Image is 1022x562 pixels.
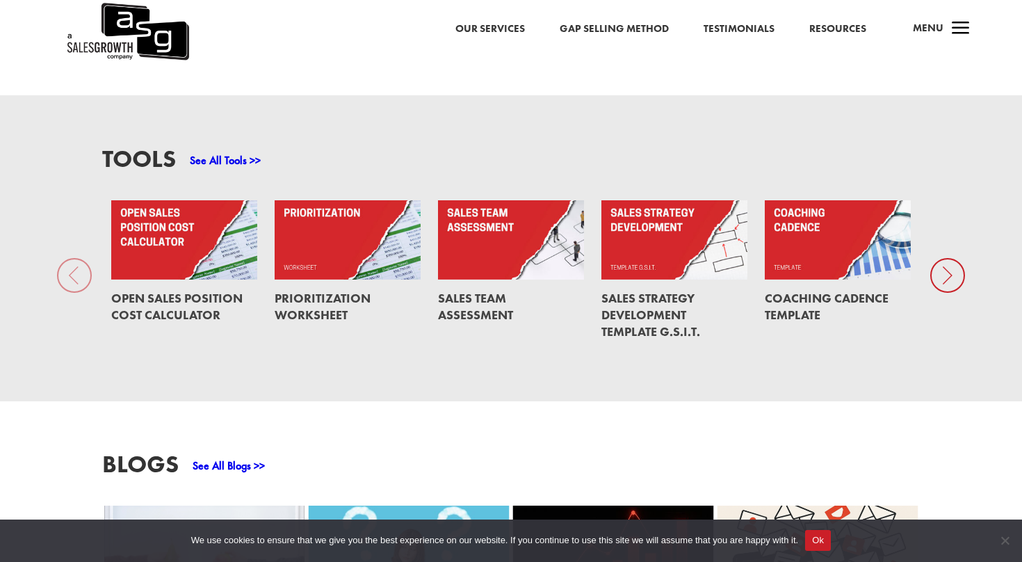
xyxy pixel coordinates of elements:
h3: Tools [102,147,176,178]
h3: Blogs [102,452,179,483]
a: Sales Team Assessment [438,290,513,323]
span: Menu [913,21,943,35]
a: See All Tools >> [190,153,261,168]
span: We use cookies to ensure that we give you the best experience on our website. If you continue to ... [191,533,798,547]
a: Our Services [455,20,525,38]
a: Gap Selling Method [560,20,669,38]
a: Coaching Cadence Template [765,290,889,323]
a: Sales Strategy Development Template G.S.I.T. [601,290,700,339]
a: Testimonials [704,20,774,38]
a: Prioritization Worksheet [275,290,371,323]
button: Ok [805,530,831,551]
a: Resources [809,20,866,38]
span: No [998,533,1012,547]
span: a [947,15,975,43]
a: Open Sales Position Cost Calculator [111,290,243,323]
a: See All Blogs >> [193,458,265,473]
